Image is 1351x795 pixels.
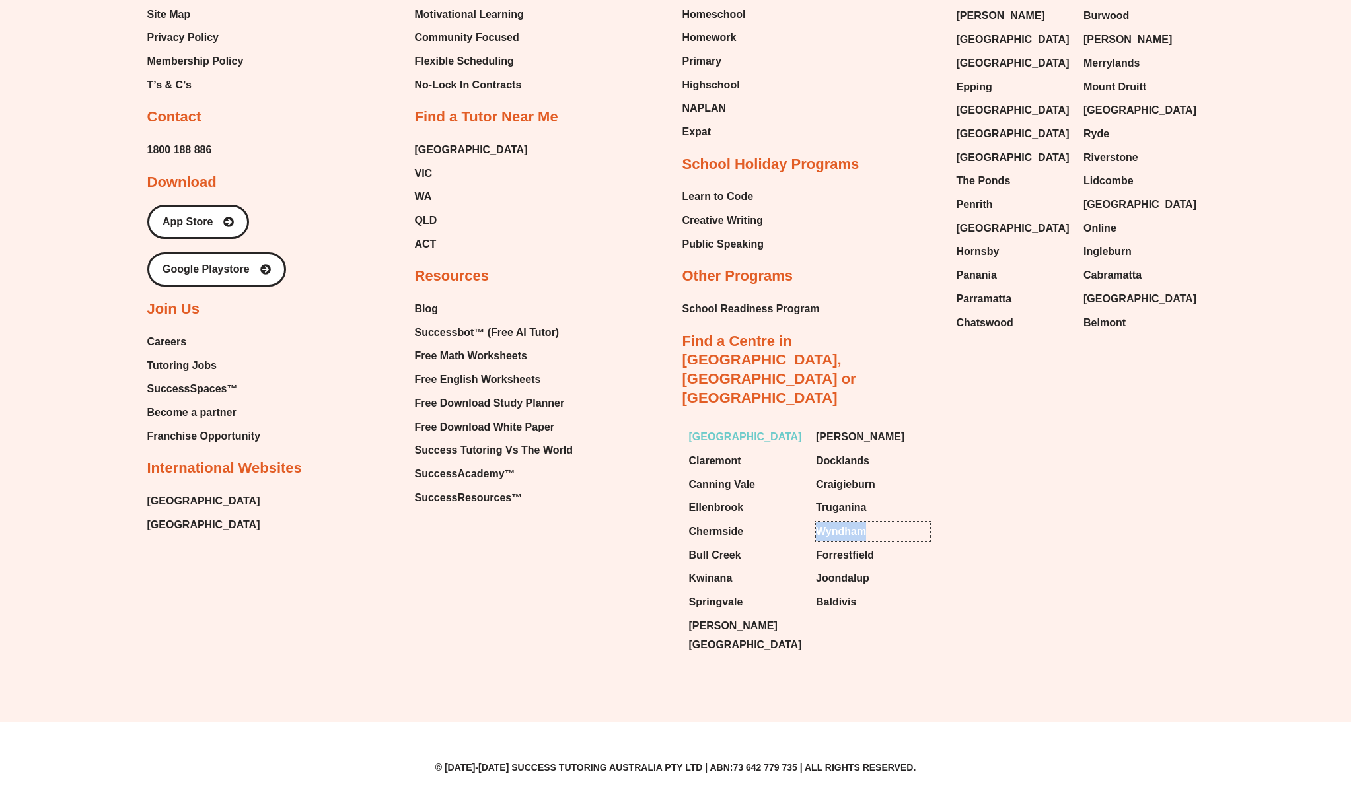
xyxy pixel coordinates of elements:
[415,488,573,508] a: SuccessResources™
[147,356,217,376] span: Tutoring Jobs
[957,124,1070,144] span: [GEOGRAPHIC_DATA]
[1083,124,1198,144] a: Ryde
[415,5,524,24] span: Motivational Learning
[1083,77,1198,97] a: Mount Druitt
[1083,265,1198,285] a: Cabramatta
[415,394,565,413] span: Free Download Study Planner
[415,440,573,460] a: Success Tutoring Vs The World
[415,75,522,95] span: No-Lock In Contracts
[1083,242,1132,261] span: Ingleburn
[682,98,746,118] a: NAPLAN
[415,28,527,48] a: Community Focused
[682,155,859,174] h2: School Holiday Programs
[147,427,261,446] a: Franchise Opportunity
[415,299,573,319] a: Blog
[682,28,746,48] a: Homework
[415,28,519,48] span: Community Focused
[1083,53,1198,73] a: Merrylands
[682,98,727,118] span: NAPLAN
[415,164,433,184] span: VIC
[1083,313,1126,333] span: Belmont
[415,323,573,343] a: Successbot™ (Free AI Tutor)
[415,346,527,366] span: Free Math Worksheets
[147,5,191,24] span: Site Map
[1083,289,1196,309] span: [GEOGRAPHIC_DATA]
[147,108,201,127] h2: Contact
[682,187,764,207] a: Learn to Code
[957,148,1071,168] a: [GEOGRAPHIC_DATA]
[147,28,244,48] a: Privacy Policy
[147,515,260,535] a: [GEOGRAPHIC_DATA]
[1083,53,1140,73] span: Merrylands
[147,491,260,511] a: [GEOGRAPHIC_DATA]
[1083,219,1198,238] a: Online
[689,427,802,447] span: [GEOGRAPHIC_DATA]
[147,5,244,24] a: Site Map
[1083,148,1198,168] a: Riverstone
[682,187,754,207] span: Learn to Code
[689,498,744,518] span: Ellenbrook
[957,195,1071,215] a: Penrith
[1083,171,1134,191] span: Lidcombe
[816,592,856,612] span: Baldivis
[689,451,741,471] span: Claremont
[816,451,869,471] span: Docklands
[1083,289,1198,309] a: [GEOGRAPHIC_DATA]
[147,52,244,71] span: Membership Policy
[1083,100,1196,120] span: [GEOGRAPHIC_DATA]
[816,522,930,541] a: Wyndham
[415,394,573,413] a: Free Download Study Planner
[689,451,803,471] a: Claremont
[957,171,1071,191] a: The Ponds
[682,5,746,24] a: Homeschool
[816,427,930,447] a: [PERSON_NAME]
[689,616,803,655] a: [PERSON_NAME][GEOGRAPHIC_DATA]
[415,488,523,508] span: SuccessResources™
[957,242,1000,261] span: Hornsby
[957,313,1013,333] span: Chatswood
[682,52,746,71] a: Primary
[816,451,930,471] a: Docklands
[1083,30,1172,50] span: [PERSON_NAME]
[816,545,874,565] span: Forrestfield
[816,475,875,495] span: Craigieburn
[957,313,1071,333] a: Chatswood
[163,217,213,227] span: App Store
[415,464,515,484] span: SuccessAcademy™
[415,5,527,24] a: Motivational Learning
[957,242,1071,261] a: Hornsby
[415,464,573,484] a: SuccessAcademy™
[957,100,1071,120] a: [GEOGRAPHIC_DATA]
[415,211,528,230] a: QLD
[957,289,1012,309] span: Parramatta
[957,100,1070,120] span: [GEOGRAPHIC_DATA]
[957,219,1071,238] a: [GEOGRAPHIC_DATA]
[415,140,528,160] span: [GEOGRAPHIC_DATA]
[415,370,541,390] span: Free English Worksheets
[147,332,261,352] a: Careers
[163,264,250,275] span: Google Playstore
[689,545,803,565] a: Bull Creek
[1083,6,1198,26] a: Burwood
[957,265,997,285] span: Panania
[957,171,1011,191] span: The Ponds
[415,187,432,207] span: WA
[147,403,261,423] a: Become a partner
[816,498,930,518] a: Truganina
[682,211,763,230] span: Creative Writing
[415,346,573,366] a: Free Math Worksheets
[957,30,1071,50] a: [GEOGRAPHIC_DATA]
[147,173,217,192] h2: Download
[957,77,1071,97] a: Epping
[957,6,1045,26] span: [PERSON_NAME]
[682,234,764,254] span: Public Speaking
[147,140,212,160] span: 1800 188 886
[415,417,573,437] a: Free Download White Paper
[682,333,856,406] a: Find a Centre in [GEOGRAPHIC_DATA], [GEOGRAPHIC_DATA] or [GEOGRAPHIC_DATA]
[1083,6,1129,26] span: Burwood
[415,234,528,254] a: ACT
[682,75,746,95] a: Highschool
